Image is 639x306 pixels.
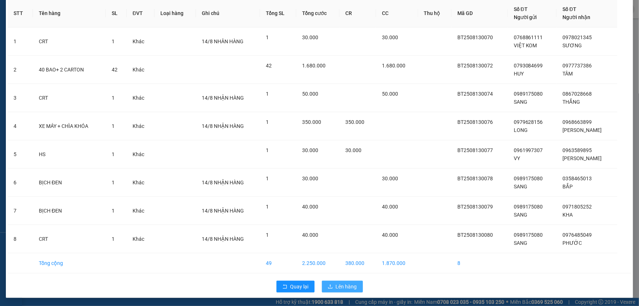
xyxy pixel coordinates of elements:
[514,127,528,133] span: LONG
[33,84,106,112] td: CRT
[33,56,106,84] td: 40 BAO+ 2 CARTON
[562,240,582,246] span: PHƯỚC
[339,253,376,273] td: 380.000
[112,208,115,214] span: 1
[302,63,326,69] span: 1.680.000
[33,225,106,253] td: CRT
[290,283,309,291] span: Quay lại
[514,240,527,246] span: SANG
[514,14,537,20] span: Người gửi
[562,99,580,105] span: THẮNG
[562,71,573,77] span: TÂM
[112,236,115,242] span: 1
[266,232,269,238] span: 1
[33,253,106,273] td: Tổng cộng
[328,284,333,290] span: upload
[202,95,244,101] span: 14/8 NHẬN HÀNG
[8,27,33,56] td: 1
[266,147,269,153] span: 1
[382,232,398,238] span: 40.000
[8,84,33,112] td: 3
[296,253,339,273] td: 2.250.000
[266,204,269,210] span: 1
[514,34,543,40] span: 0768861111
[112,38,115,44] span: 1
[302,91,318,97] span: 50.000
[382,176,398,181] span: 30.000
[202,38,244,44] span: 14/8 NHÂN HÀNG
[202,208,244,214] span: 14/8 NHẬN HÀNG
[514,184,527,189] span: SANG
[514,6,528,12] span: Số ĐT
[266,91,269,97] span: 1
[382,34,398,40] span: 30.000
[8,197,33,225] td: 7
[127,197,155,225] td: Khác
[514,232,543,238] span: 0989175080
[302,119,321,125] span: 350.000
[33,27,106,56] td: CRT
[514,71,524,77] span: HUY
[345,119,364,125] span: 350.000
[562,147,592,153] span: 0963589895
[376,253,418,273] td: 1.870.000
[266,119,269,125] span: 1
[562,155,602,161] span: [PERSON_NAME]
[562,232,592,238] span: 0976485049
[562,119,592,125] span: 0968663899
[8,225,33,253] td: 8
[127,140,155,169] td: Khác
[562,127,602,133] span: [PERSON_NAME]
[33,140,106,169] td: HS
[457,176,493,181] span: BT2508130078
[127,169,155,197] td: Khác
[457,204,493,210] span: BT2508130079
[457,232,493,238] span: BT2508130080
[112,123,115,129] span: 1
[514,176,543,181] span: 0989175080
[112,67,118,73] span: 42
[562,176,592,181] span: 0358465013
[452,253,508,273] td: 8
[514,99,527,105] span: SANG
[127,225,155,253] td: Khác
[457,147,493,153] span: BT2508130077
[302,176,318,181] span: 30.000
[266,63,272,69] span: 42
[127,56,155,84] td: Khác
[382,204,398,210] span: 40.000
[562,34,592,40] span: 0978021345
[8,56,33,84] td: 2
[302,204,318,210] span: 40.000
[202,123,244,129] span: 14/8 NHẬN HÀNG
[8,112,33,140] td: 4
[562,91,592,97] span: 0867028668
[282,284,287,290] span: rollback
[514,63,543,69] span: 0793084699
[336,283,357,291] span: Lên hàng
[514,119,543,125] span: 0979628156
[457,63,493,69] span: BT2508130072
[8,140,33,169] td: 5
[112,95,115,101] span: 1
[382,63,405,69] span: 1.680.000
[562,204,592,210] span: 0971805252
[112,180,115,185] span: 1
[127,27,155,56] td: Khác
[514,91,543,97] span: 0989175080
[8,169,33,197] td: 6
[127,84,155,112] td: Khác
[33,197,106,225] td: BỊCH ĐEN
[260,253,296,273] td: 49
[266,176,269,181] span: 1
[322,281,363,292] button: uploadLên hàng
[302,147,318,153] span: 30.000
[33,112,106,140] td: XE MÁY + CHÌA KHÓA
[266,34,269,40] span: 1
[562,6,576,12] span: Số ĐT
[514,43,537,48] span: VIỆT KOM
[33,169,106,197] td: BỊCH ĐEN
[457,91,493,97] span: BT2508130074
[562,212,573,218] span: KHA
[276,281,315,292] button: rollbackQuay lại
